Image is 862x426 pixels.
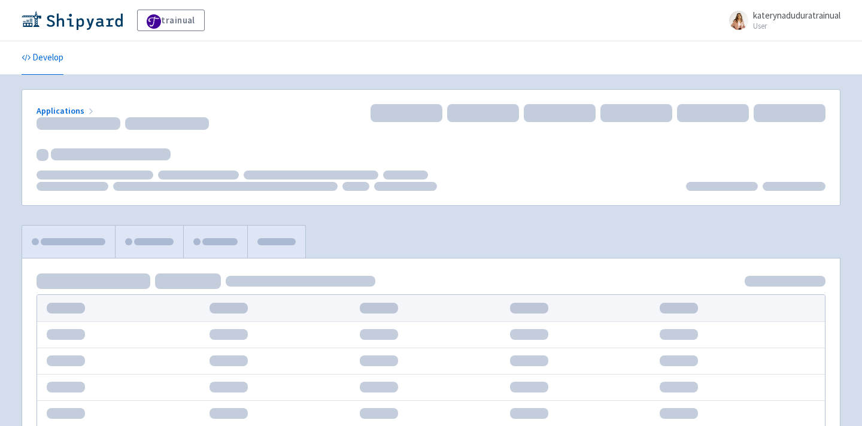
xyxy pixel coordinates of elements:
[137,10,205,31] a: trainual
[722,11,840,30] a: katerynaduduratrainual User
[22,11,123,30] img: Shipyard logo
[37,105,96,116] a: Applications
[753,10,840,21] span: katerynaduduratrainual
[22,41,63,75] a: Develop
[753,22,840,30] small: User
